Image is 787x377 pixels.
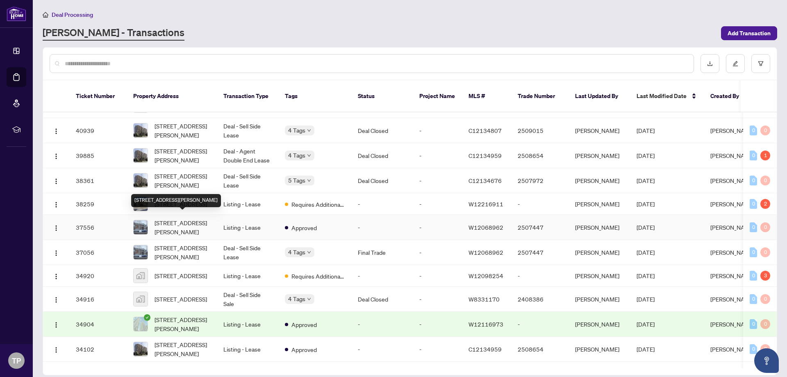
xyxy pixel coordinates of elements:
[69,168,127,193] td: 38361
[217,193,278,215] td: Listing - Lease
[511,80,569,112] th: Trade Number
[758,61,764,66] span: filter
[413,265,462,287] td: -
[351,287,413,312] td: Deal Closed
[217,143,278,168] td: Deal - Agent Double End Lease
[637,345,655,353] span: [DATE]
[469,320,503,328] span: W12116973
[469,295,500,303] span: W8331170
[750,294,757,304] div: 0
[511,193,569,215] td: -
[569,312,630,337] td: [PERSON_NAME]
[69,118,127,143] td: 40939
[307,153,311,158] span: down
[413,312,462,337] td: -
[288,176,305,185] span: 5 Tags
[351,215,413,240] td: -
[637,320,655,328] span: [DATE]
[413,80,462,112] th: Project Name
[351,240,413,265] td: Final Trade
[7,6,26,21] img: logo
[710,177,755,184] span: [PERSON_NAME]
[50,343,63,356] button: Logo
[469,177,502,184] span: C12134676
[721,26,777,40] button: Add Transaction
[307,128,311,133] span: down
[511,168,569,193] td: 2507972
[53,128,59,135] img: Logo
[134,317,148,331] img: thumbnail-img
[413,143,462,168] td: -
[637,177,655,184] span: [DATE]
[307,178,311,183] span: down
[569,240,630,265] td: [PERSON_NAME]
[217,312,278,337] td: Listing - Lease
[760,199,770,209] div: 2
[127,80,217,112] th: Property Address
[155,146,210,165] span: [STREET_ADDRESS][PERSON_NAME]
[710,320,755,328] span: [PERSON_NAME]
[511,215,569,240] td: 2507447
[134,245,148,259] img: thumbnail-img
[760,294,770,304] div: 0
[43,12,48,18] span: home
[351,118,413,143] td: Deal Closed
[750,199,757,209] div: 0
[53,201,59,208] img: Logo
[569,215,630,240] td: [PERSON_NAME]
[750,176,757,185] div: 0
[53,347,59,353] img: Logo
[351,265,413,287] td: -
[569,287,630,312] td: [PERSON_NAME]
[710,200,755,208] span: [PERSON_NAME]
[469,224,503,231] span: W12068962
[50,318,63,331] button: Logo
[760,319,770,329] div: 0
[569,80,630,112] th: Last Updated By
[630,80,704,112] th: Last Modified Date
[50,149,63,162] button: Logo
[217,337,278,362] td: Listing - Lease
[155,271,207,280] span: [STREET_ADDRESS]
[69,312,127,337] td: 34904
[511,240,569,265] td: 2507447
[732,61,738,66] span: edit
[751,54,770,73] button: filter
[710,249,755,256] span: [PERSON_NAME]
[637,295,655,303] span: [DATE]
[43,26,184,41] a: [PERSON_NAME] - Transactions
[291,345,317,354] span: Approved
[134,220,148,234] img: thumbnail-img
[291,272,345,281] span: Requires Additional Docs
[760,222,770,232] div: 0
[52,11,93,18] span: Deal Processing
[288,151,305,160] span: 4 Tags
[69,287,127,312] td: 34916
[569,143,630,168] td: [PERSON_NAME]
[155,121,210,139] span: [STREET_ADDRESS][PERSON_NAME]
[750,151,757,160] div: 0
[50,124,63,137] button: Logo
[134,292,148,306] img: thumbnail-img
[155,340,210,358] span: [STREET_ADDRESS][PERSON_NAME]
[760,151,770,160] div: 1
[413,193,462,215] td: -
[155,171,210,190] span: [STREET_ADDRESS][PERSON_NAME]
[511,118,569,143] td: 2509015
[750,271,757,281] div: 0
[155,295,207,304] span: [STREET_ADDRESS]
[754,348,779,373] button: Open asap
[50,174,63,187] button: Logo
[750,247,757,257] div: 0
[707,61,713,66] span: download
[155,243,210,261] span: [STREET_ADDRESS][PERSON_NAME]
[637,224,655,231] span: [DATE]
[351,143,413,168] td: Deal Closed
[50,197,63,210] button: Logo
[750,126,757,135] div: 0
[413,215,462,240] td: -
[134,123,148,137] img: thumbnail-img
[569,168,630,193] td: [PERSON_NAME]
[134,174,148,187] img: thumbnail-img
[511,287,569,312] td: 2408386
